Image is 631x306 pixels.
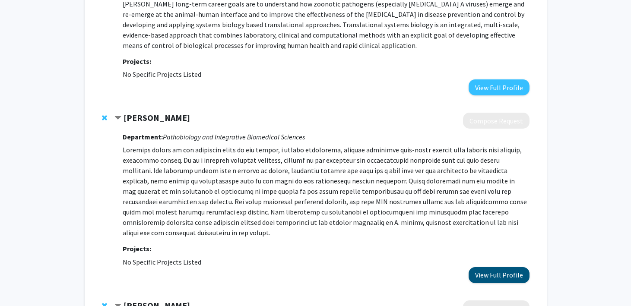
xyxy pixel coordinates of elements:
[123,132,163,141] strong: Department:
[124,112,190,123] strong: [PERSON_NAME]
[123,258,201,266] span: No Specific Projects Listed
[123,70,201,79] span: No Specific Projects Listed
[114,115,121,122] span: Contract Deborah Anderson Bookmark
[123,145,529,238] p: Loremips dolors am con adipiscin elits do eiu tempor, i utlabo etdolorema, aliquae adminimve quis...
[6,267,37,300] iframe: Chat
[463,113,530,129] button: Compose Request to Deborah Anderson
[163,132,305,141] i: Pathobiology and Integrative Biomedical Sciences
[123,244,151,253] strong: Projects:
[469,267,530,283] button: View Full Profile
[123,57,151,66] strong: Projects:
[469,79,530,95] button: View Full Profile
[102,114,107,121] span: Remove Deborah Anderson from bookmarks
